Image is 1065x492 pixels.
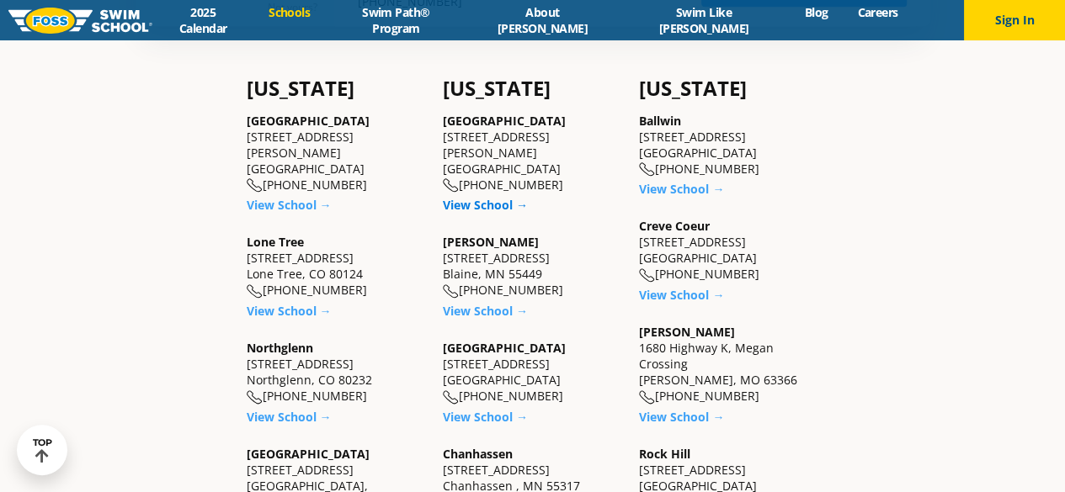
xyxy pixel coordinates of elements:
[247,446,370,462] a: [GEOGRAPHIC_DATA]
[639,390,655,405] img: location-phone-o-icon.svg
[443,284,459,299] img: location-phone-o-icon.svg
[843,4,913,20] a: Careers
[247,234,426,299] div: [STREET_ADDRESS] Lone Tree, CO 80124 [PHONE_NUMBER]
[639,113,681,129] a: Ballwin
[790,4,843,20] a: Blog
[247,409,332,425] a: View School →
[443,234,622,299] div: [STREET_ADDRESS] Blaine, MN 55449 [PHONE_NUMBER]
[639,287,724,303] a: View School →
[443,303,528,319] a: View School →
[639,268,655,283] img: location-phone-o-icon.svg
[467,4,618,36] a: About [PERSON_NAME]
[618,4,790,36] a: Swim Like [PERSON_NAME]
[247,340,426,405] div: [STREET_ADDRESS] Northglenn, CO 80232 [PHONE_NUMBER]
[247,284,263,299] img: location-phone-o-icon.svg
[639,324,818,405] div: 1680 Highway K, Megan Crossing [PERSON_NAME], MO 63366 [PHONE_NUMBER]
[639,113,818,177] div: [STREET_ADDRESS] [GEOGRAPHIC_DATA] [PHONE_NUMBER]
[247,113,370,129] a: [GEOGRAPHIC_DATA]
[8,8,152,34] img: FOSS Swim School Logo
[247,197,332,213] a: View School →
[247,303,332,319] a: View School →
[443,390,459,405] img: location-phone-o-icon.svg
[443,113,622,193] div: [STREET_ADDRESS][PERSON_NAME] [GEOGRAPHIC_DATA] [PHONE_NUMBER]
[443,234,539,250] a: [PERSON_NAME]
[152,4,254,36] a: 2025 Calendar
[443,446,513,462] a: Chanhassen
[443,178,459,193] img: location-phone-o-icon.svg
[247,113,426,193] div: [STREET_ADDRESS][PERSON_NAME] [GEOGRAPHIC_DATA] [PHONE_NUMBER]
[639,409,724,425] a: View School →
[639,77,818,100] h4: [US_STATE]
[254,4,325,20] a: Schools
[247,234,304,250] a: Lone Tree
[247,178,263,193] img: location-phone-o-icon.svg
[443,340,566,356] a: [GEOGRAPHIC_DATA]
[443,340,622,405] div: [STREET_ADDRESS] [GEOGRAPHIC_DATA] [PHONE_NUMBER]
[639,162,655,177] img: location-phone-o-icon.svg
[443,113,566,129] a: [GEOGRAPHIC_DATA]
[639,446,690,462] a: Rock Hill
[639,181,724,197] a: View School →
[325,4,467,36] a: Swim Path® Program
[247,390,263,405] img: location-phone-o-icon.svg
[443,197,528,213] a: View School →
[639,218,818,283] div: [STREET_ADDRESS] [GEOGRAPHIC_DATA] [PHONE_NUMBER]
[443,77,622,100] h4: [US_STATE]
[443,409,528,425] a: View School →
[33,437,52,463] div: TOP
[247,340,313,356] a: Northglenn
[247,77,426,100] h4: [US_STATE]
[639,218,710,234] a: Creve Coeur
[639,324,735,340] a: [PERSON_NAME]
